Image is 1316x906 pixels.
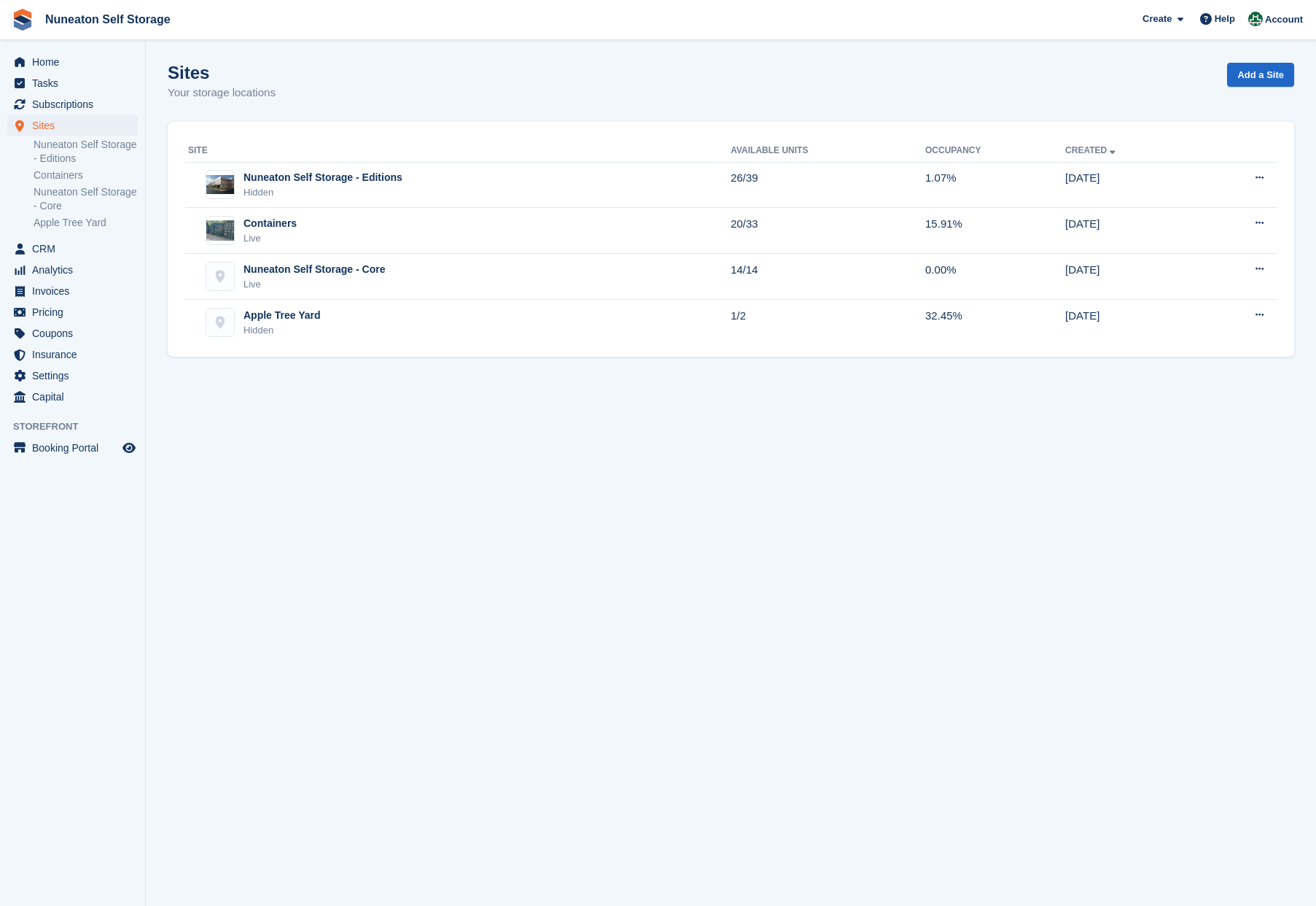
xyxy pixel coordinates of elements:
span: Invoices [32,281,120,301]
a: menu [7,281,138,301]
a: menu [7,302,138,322]
td: 32.45% [925,300,1065,345]
div: Live [244,277,385,292]
a: Nuneaton Self Storage - Core [34,185,138,213]
th: Site [185,139,731,163]
span: Settings [32,365,120,386]
td: [DATE] [1065,300,1199,345]
span: CRM [32,239,120,259]
td: [DATE] [1065,162,1199,208]
span: Sites [32,115,120,136]
span: Home [32,52,120,72]
span: Coupons [32,323,120,344]
span: Storefront [13,419,145,434]
a: Containers [34,169,138,182]
a: menu [7,73,138,93]
a: menu [7,365,138,386]
a: menu [7,239,138,259]
span: Insurance [32,344,120,365]
h1: Sites [168,63,276,82]
span: Capital [32,387,120,407]
span: Create [1142,12,1172,26]
div: Containers [244,216,297,231]
img: Apple Tree Yard site image placeholder [206,309,234,336]
img: Amanda [1248,12,1263,26]
span: Pricing [32,302,120,322]
span: Tasks [32,73,120,93]
td: 26/39 [731,162,925,208]
a: menu [7,387,138,407]
td: 15.91% [925,208,1065,254]
img: Image of Nuneaton Self Storage - Editions site [206,175,234,194]
div: Apple Tree Yard [244,308,321,323]
a: Add a Site [1227,63,1294,87]
a: menu [7,344,138,365]
a: menu [7,323,138,344]
div: Hidden [244,185,402,200]
td: 1/2 [731,300,925,345]
span: Analytics [32,260,120,280]
a: menu [7,52,138,72]
td: 0.00% [925,254,1065,300]
div: Live [244,231,297,246]
a: menu [7,438,138,458]
a: menu [7,94,138,115]
img: stora-icon-8386f47178a22dfd0bd8f6a31ec36ba5ce8667c1dd55bd0f319d3a0aa187defe.svg [12,9,34,31]
th: Occupancy [925,139,1065,163]
span: Subscriptions [32,94,120,115]
td: 14/14 [731,254,925,300]
span: Booking Portal [32,438,120,458]
a: menu [7,115,138,136]
span: Account [1265,12,1303,27]
a: Created [1065,145,1118,155]
a: Nuneaton Self Storage [39,7,176,31]
td: 1.07% [925,162,1065,208]
td: [DATE] [1065,208,1199,254]
td: [DATE] [1065,254,1199,300]
div: Hidden [244,323,321,338]
span: Help [1215,12,1235,26]
a: Nuneaton Self Storage - Editions [34,138,138,166]
a: Preview store [120,439,138,457]
p: Your storage locations [168,85,276,101]
img: Nuneaton Self Storage - Core site image placeholder [206,263,234,290]
a: Apple Tree Yard [34,216,138,230]
div: Nuneaton Self Storage - Core [244,262,385,277]
img: Image of Containers site [206,220,234,241]
th: Available Units [731,139,925,163]
td: 20/33 [731,208,925,254]
a: menu [7,260,138,280]
div: Nuneaton Self Storage - Editions [244,170,402,185]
